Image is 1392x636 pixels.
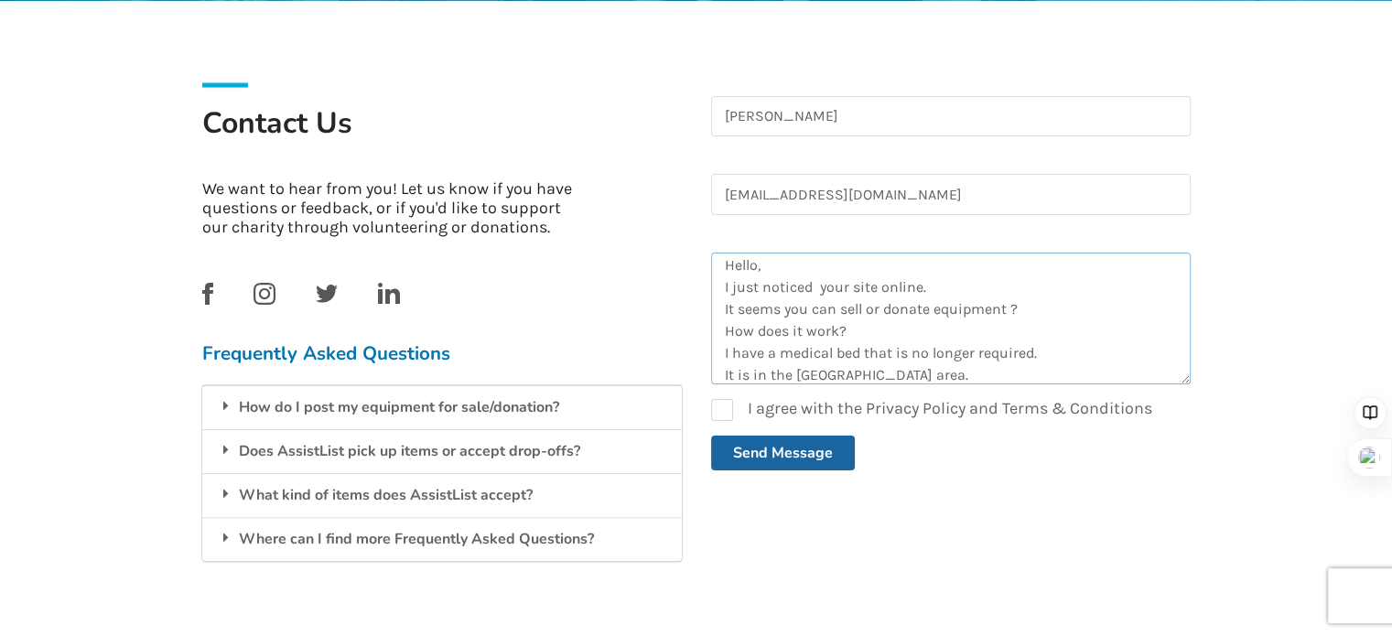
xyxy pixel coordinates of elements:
[711,436,855,470] button: Send Message
[711,253,1191,384] textarea: Hello, I just noticed your site online. It seems you can sell or donate equipment ? How does it w...
[254,283,275,305] img: instagram_link
[202,104,682,165] h1: Contact Us
[711,96,1191,137] input: Name
[711,174,1191,215] input: Email Address
[316,285,338,303] img: twitter_link
[711,399,1152,421] label: I agree with the Privacy Policy and Terms & Conditions
[202,429,682,473] div: Does AssistList pick up items or accept drop-offs?
[202,517,682,561] div: Where can I find more Frequently Asked Questions?
[202,341,682,365] h3: Frequently Asked Questions
[202,385,682,429] div: How do I post my equipment for sale/donation?
[378,283,400,304] img: linkedin_link
[202,283,213,305] img: facebook_link
[202,473,682,517] div: What kind of items does AssistList accept?
[202,179,586,237] p: We want to hear from you! Let us know if you have questions or feedback, or if you'd like to supp...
